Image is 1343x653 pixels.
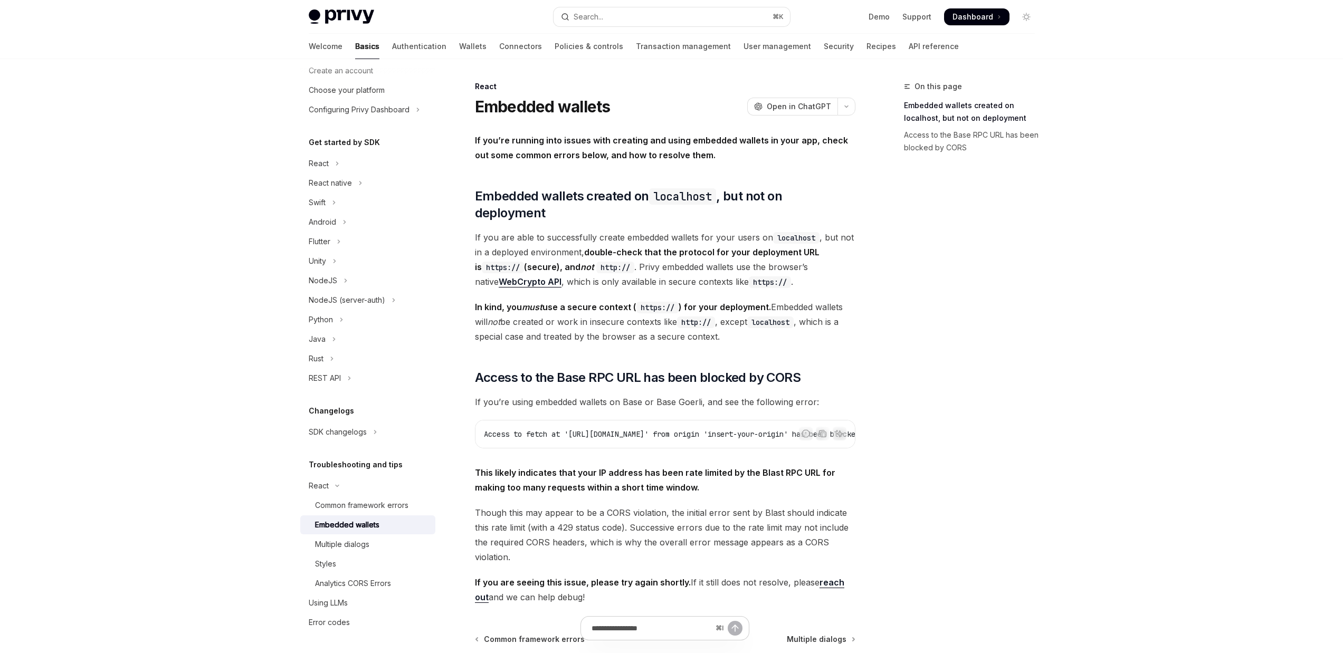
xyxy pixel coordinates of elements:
[488,316,500,327] em: not
[555,34,623,59] a: Policies & controls
[744,34,811,59] a: User management
[475,97,611,116] h1: Embedded wallets
[300,554,435,573] a: Styles
[475,81,855,92] div: React
[300,574,435,593] a: Analytics CORS Errors
[499,34,542,59] a: Connectors
[309,405,354,417] h5: Changelogs
[300,330,435,349] button: Toggle Java section
[309,216,336,228] div: Android
[475,302,771,312] strong: In kind, you use a secure context ( ) for your deployment.
[300,271,435,290] button: Toggle NodeJS section
[309,136,380,149] h5: Get started by SDK
[773,13,784,21] span: ⌘ K
[300,193,435,212] button: Toggle Swift section
[309,103,409,116] div: Configuring Privy Dashboard
[315,518,379,531] div: Embedded wallets
[309,294,385,306] div: NodeJS (server-auth)
[300,496,435,515] a: Common framework errors
[728,621,742,636] button: Send message
[309,34,342,59] a: Welcome
[677,316,715,328] code: http://
[475,188,855,222] span: Embedded wallets created on , but not on deployment
[475,135,848,160] strong: If you’re running into issues with creating and using embedded wallets in your app, check out som...
[816,427,830,440] button: Copy the contents from the code block
[300,310,435,329] button: Toggle Python section
[475,300,855,344] span: Embedded wallets will be created or work in insecure contexts like , except , which is a special ...
[315,499,408,512] div: Common framework errors
[309,9,374,24] img: light logo
[300,174,435,193] button: Toggle React native section
[909,34,959,59] a: API reference
[636,302,679,313] code: https://
[499,276,561,287] a: WebCrypto API
[484,429,936,439] span: Access to fetch at '[URL][DOMAIN_NAME]' from origin 'insert-your-origin' has been blocked by CORS...
[300,232,435,251] button: Toggle Flutter section
[592,617,711,640] input: Ask a question...
[902,12,931,22] a: Support
[300,291,435,310] button: Toggle NodeJS (server-auth) section
[767,101,831,112] span: Open in ChatGPT
[315,538,369,551] div: Multiple dialogs
[300,349,435,368] button: Toggle Rust section
[300,515,435,534] a: Embedded wallets
[300,476,435,495] button: Toggle React section
[309,84,385,97] div: Choose your platform
[773,232,820,244] code: localhost
[749,276,791,288] code: https://
[482,262,524,273] code: https://
[475,230,855,289] span: If you are able to successfully create embedded wallets for your users on , but not in a deployed...
[475,395,855,409] span: If you’re using embedded wallets on Base or Base Goerli, and see the following error:
[300,613,435,632] a: Error codes
[904,97,1043,127] a: Embedded wallets created on localhost, but not on deployment
[869,12,890,22] a: Demo
[833,427,846,440] button: Ask AI
[309,255,326,267] div: Unity
[309,597,348,609] div: Using LLMs
[554,7,790,26] button: Open search
[309,426,367,438] div: SDK changelogs
[580,262,594,272] em: not
[300,154,435,173] button: Toggle React section
[574,11,603,23] div: Search...
[522,302,542,312] em: must
[596,262,634,273] code: http://
[300,252,435,271] button: Toggle Unity section
[300,81,435,100] a: Choose your platform
[355,34,379,59] a: Basics
[953,12,993,22] span: Dashboard
[475,247,820,272] strong: double-check that the protocol for your deployment URL is (secure), and
[636,34,731,59] a: Transaction management
[866,34,896,59] a: Recipes
[315,577,391,590] div: Analytics CORS Errors
[904,127,1043,156] a: Access to the Base RPC URL has been blocked by CORS
[475,575,855,604] span: If it still does not resolve, please and we can help debug!
[747,98,837,116] button: Open in ChatGPT
[799,427,813,440] button: Report incorrect code
[475,505,855,564] span: Though this may appear to be a CORS violation, the initial error sent by Blast should indicate th...
[309,274,337,287] div: NodeJS
[300,593,435,612] a: Using LLMs
[747,316,794,328] code: localhost
[300,213,435,232] button: Toggle Android section
[300,100,435,119] button: Toggle Configuring Privy Dashboard section
[315,558,336,570] div: Styles
[1018,8,1035,25] button: Toggle dark mode
[459,34,487,59] a: Wallets
[309,157,329,170] div: React
[649,188,717,205] code: localhost
[309,458,403,471] h5: Troubleshooting and tips
[475,577,691,588] strong: If you are seeing this issue, please try again shortly.
[300,535,435,554] a: Multiple dialogs
[824,34,854,59] a: Security
[300,369,435,388] button: Toggle REST API section
[392,34,446,59] a: Authentication
[309,616,350,629] div: Error codes
[309,372,341,385] div: REST API
[309,177,352,189] div: React native
[300,422,435,441] button: Toggle SDK changelogs section
[915,80,962,93] span: On this page
[309,333,326,345] div: Java
[309,313,333,326] div: Python
[475,369,801,386] span: Access to the Base RPC URL has been blocked by CORS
